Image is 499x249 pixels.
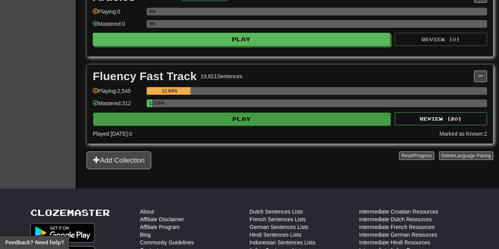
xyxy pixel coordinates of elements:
[93,131,132,137] span: Played [DATE]: 0
[140,215,184,223] a: Affiliate Disclaimer
[359,208,438,215] a: Intermediate Croatian Resources
[250,239,315,246] a: Indonesian Sentences Lists
[93,99,143,112] div: Mastered: 312
[30,208,110,217] a: Clozemaster
[93,113,391,126] button: Play
[30,223,95,242] img: Get it on Google Play
[200,72,242,80] div: 19,821 Sentences
[395,112,487,125] button: Review (20)
[93,71,197,82] div: Fluency Fast Track
[359,239,430,246] a: Intermediate Hindi Resources
[250,223,309,231] a: German Sentences Lists
[5,239,64,246] span: Open feedback widget
[149,99,152,107] div: 1.574%
[140,231,151,239] a: Blog
[439,151,493,160] button: DeleteLanguage Pairing
[93,87,143,100] div: Playing: 2,545
[93,8,143,20] div: Playing: 0
[455,153,491,158] span: Language Pairing
[399,151,434,160] button: ResetProgress
[93,20,143,33] div: Mastered: 0
[250,231,302,239] a: Hindi Sentences Lists
[359,231,437,239] a: Intermediate German Resources
[250,208,303,215] a: Dutch Sentences Lists
[395,33,487,46] button: Review (0)
[414,153,432,158] span: Progress
[140,239,194,246] a: Community Guidelines
[250,215,306,223] a: French Sentences Lists
[87,151,151,169] button: Add Collection
[93,33,390,46] button: Play
[149,87,190,95] div: 12.84%
[140,223,180,231] a: Affiliate Program
[140,208,154,215] a: About
[359,215,432,223] a: Intermediate Dutch Resources
[359,223,435,231] a: Intermediate French Resources
[439,130,487,138] div: Marked as Known: 2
